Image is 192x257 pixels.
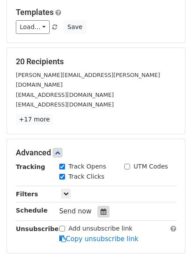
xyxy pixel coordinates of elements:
a: Copy unsubscribe link [59,235,138,243]
small: [PERSON_NAME][EMAIL_ADDRESS][PERSON_NAME][DOMAIN_NAME] [16,72,160,88]
strong: Unsubscribe [16,225,59,232]
a: Load... [16,20,50,34]
h5: 20 Recipients [16,57,176,66]
strong: Tracking [16,163,45,170]
strong: Schedule [16,207,47,214]
label: Add unsubscribe link [69,224,133,233]
small: [EMAIL_ADDRESS][DOMAIN_NAME] [16,101,114,108]
label: Track Clicks [69,172,105,181]
a: Templates [16,7,54,17]
iframe: Chat Widget [148,215,192,257]
button: Save [63,20,86,34]
strong: Filters [16,191,38,198]
label: UTM Codes [134,162,168,171]
a: +17 more [16,114,53,125]
span: Send now [59,207,92,215]
h5: Advanced [16,148,176,158]
small: [EMAIL_ADDRESS][DOMAIN_NAME] [16,92,114,98]
label: Track Opens [69,162,106,171]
